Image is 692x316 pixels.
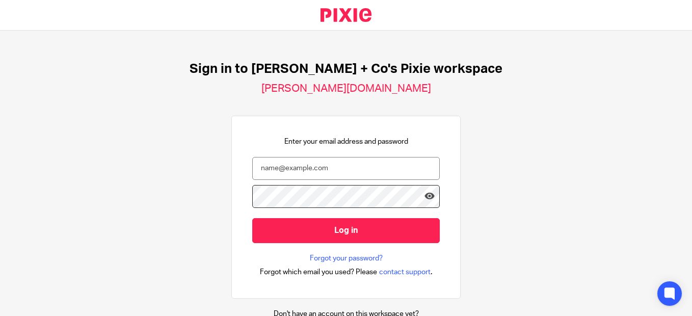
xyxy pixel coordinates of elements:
[252,218,440,243] input: Log in
[190,61,502,77] h1: Sign in to [PERSON_NAME] + Co's Pixie workspace
[260,267,377,277] span: Forgot which email you used? Please
[260,266,433,278] div: .
[252,157,440,180] input: name@example.com
[261,82,431,95] h2: [PERSON_NAME][DOMAIN_NAME]
[379,267,431,277] span: contact support
[284,137,408,147] p: Enter your email address and password
[310,253,383,264] a: Forgot your password?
